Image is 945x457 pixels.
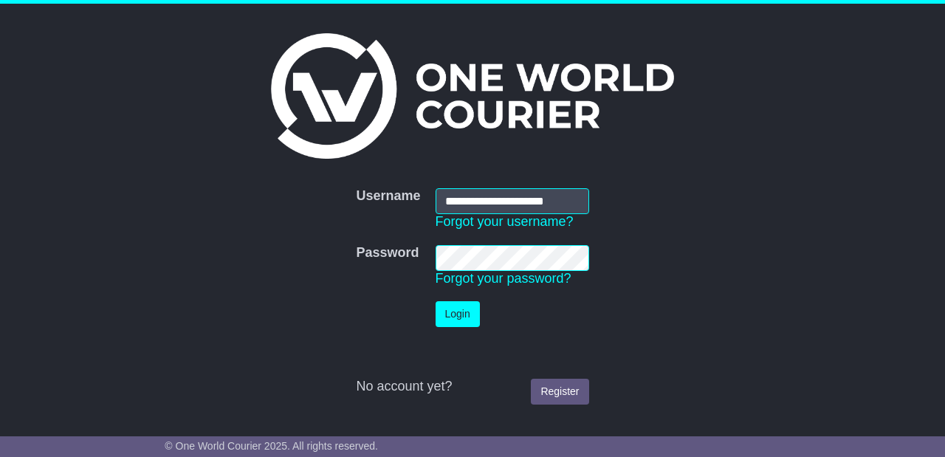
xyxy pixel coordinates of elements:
[436,301,480,327] button: Login
[356,188,420,205] label: Username
[271,33,674,159] img: One World
[356,245,419,261] label: Password
[356,379,588,395] div: No account yet?
[165,440,378,452] span: © One World Courier 2025. All rights reserved.
[436,271,571,286] a: Forgot your password?
[531,379,588,405] a: Register
[436,214,574,229] a: Forgot your username?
